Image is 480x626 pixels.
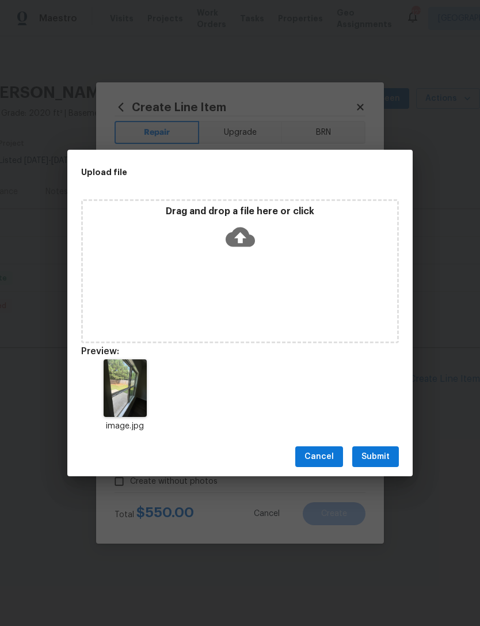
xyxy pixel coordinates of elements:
[81,166,347,179] h2: Upload file
[104,359,147,417] img: Z
[295,446,343,468] button: Cancel
[352,446,399,468] button: Submit
[304,450,334,464] span: Cancel
[83,206,397,218] p: Drag and drop a file here or click
[361,450,390,464] span: Submit
[81,420,169,432] p: image.jpg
